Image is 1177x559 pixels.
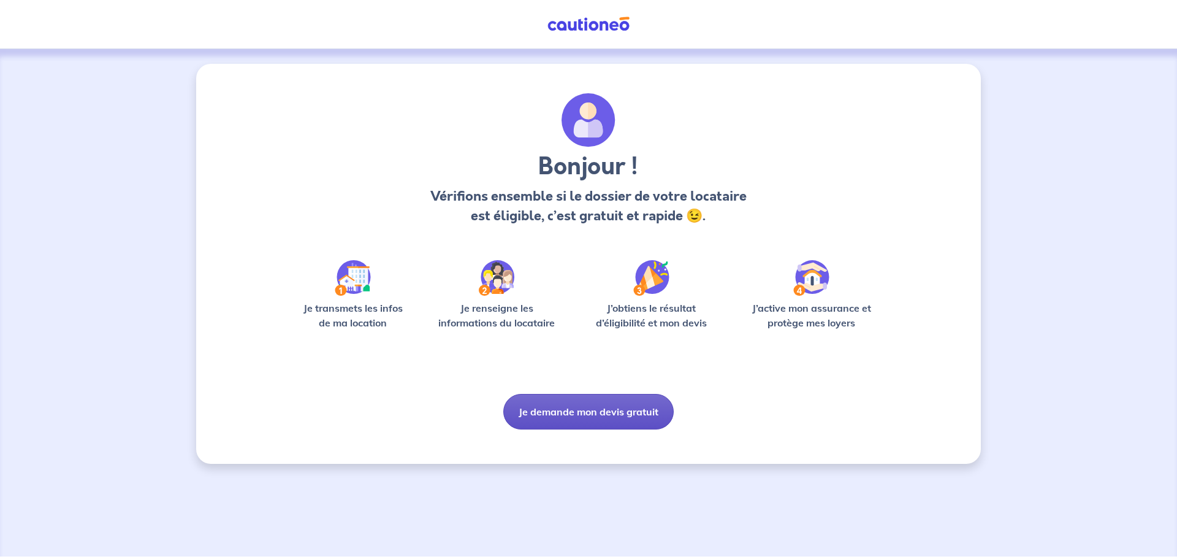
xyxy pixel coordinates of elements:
img: archivate [562,93,615,147]
img: /static/90a569abe86eec82015bcaae536bd8e6/Step-1.svg [335,260,371,296]
img: /static/c0a346edaed446bb123850d2d04ad552/Step-2.svg [479,260,514,296]
img: /static/f3e743aab9439237c3e2196e4328bba9/Step-3.svg [633,260,669,296]
h3: Bonjour ! [427,152,750,182]
p: J’obtiens le résultat d’éligibilité et mon devis [582,301,721,330]
p: Je renseigne les informations du locataire [431,301,563,330]
button: Je demande mon devis gratuit [503,394,674,430]
img: /static/bfff1cf634d835d9112899e6a3df1a5d/Step-4.svg [793,260,829,296]
p: Je transmets les infos de ma location [294,301,411,330]
p: Vérifions ensemble si le dossier de votre locataire est éligible, c’est gratuit et rapide 😉. [427,187,750,226]
img: Cautioneo [543,17,634,32]
p: J’active mon assurance et protège mes loyers [740,301,883,330]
